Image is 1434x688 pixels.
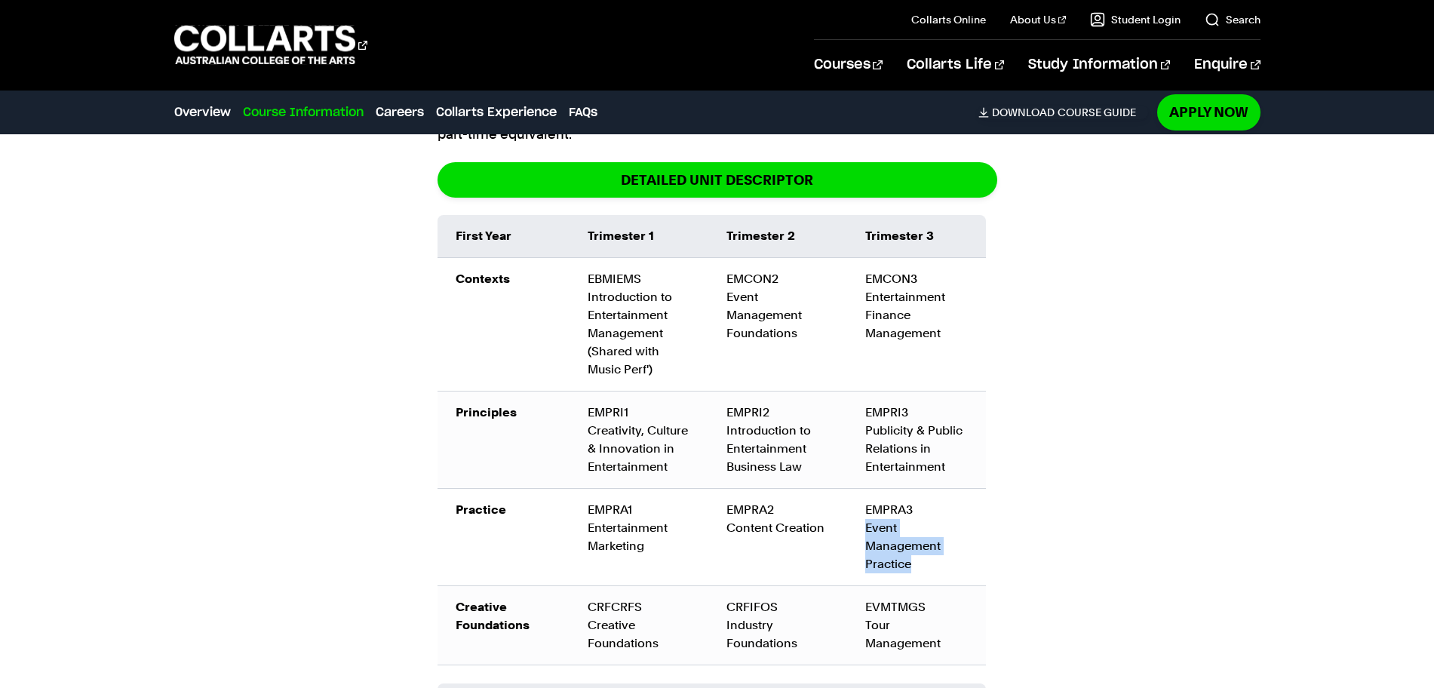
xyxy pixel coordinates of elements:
[569,103,597,121] a: FAQs
[1010,12,1066,27] a: About Us
[726,598,829,653] div: CRFIFOS Industry Foundations
[907,40,1004,90] a: Collarts Life
[438,215,570,258] td: First Year
[865,598,968,653] div: EVMTMGS Tour Management
[1090,12,1181,27] a: Student Login
[438,488,570,585] td: Practice
[708,215,847,258] td: Trimester 2
[438,257,570,391] td: Contexts
[588,598,690,653] div: CRFCRFS Creative Foundations
[174,103,231,121] a: Overview
[978,106,1148,119] a: DownloadCourse Guide
[1205,12,1261,27] a: Search
[814,40,883,90] a: Courses
[438,585,570,665] td: Creative Foundations
[570,257,708,391] td: EBMIEMS Introduction to Entertainment Management (Shared with Music Perf')
[1194,40,1260,90] a: Enquire
[588,501,690,555] div: EMPRA1 Entertainment Marketing
[376,103,424,121] a: Careers
[570,215,708,258] td: Trimester 1
[992,106,1055,119] span: Download
[1157,94,1261,130] a: Apply Now
[911,12,986,27] a: Collarts Online
[847,215,986,258] td: Trimester 3
[847,488,986,585] td: EMPRA3 Event Management Practice
[1028,40,1170,90] a: Study Information
[708,257,847,391] td: EMCON2 Event Management Foundations
[588,404,690,476] div: EMPRI1 Creativity, Culture & Innovation in Entertainment
[174,23,367,66] div: Go to homepage
[726,404,829,476] div: EMPRI2 Introduction to Entertainment Business Law
[438,391,570,488] td: Principles
[438,162,997,198] a: detailed unit descriptor
[243,103,364,121] a: Course Information
[436,103,557,121] a: Collarts Experience
[847,257,986,391] td: EMCON3 Entertainment Finance Management
[726,501,829,537] div: EMPRA2 Content Creation
[865,404,968,476] div: EMPRI3 Publicity & Public Relations in Entertainment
